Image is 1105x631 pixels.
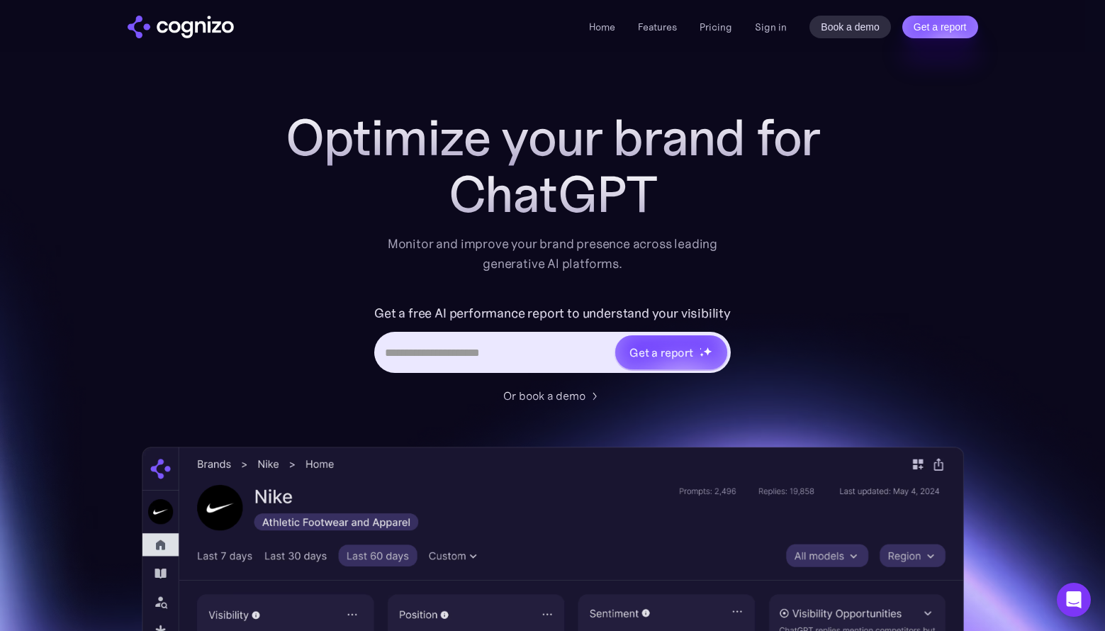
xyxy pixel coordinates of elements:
[503,387,602,404] a: Or book a demo
[269,166,836,223] div: ChatGPT
[700,347,702,350] img: star
[378,234,727,274] div: Monitor and improve your brand presence across leading generative AI platforms.
[1057,583,1091,617] div: Open Intercom Messenger
[589,21,615,33] a: Home
[503,387,585,404] div: Or book a demo
[809,16,891,38] a: Book a demo
[902,16,978,38] a: Get a report
[703,347,712,356] img: star
[638,21,677,33] a: Features
[755,18,787,35] a: Sign in
[374,302,731,325] label: Get a free AI performance report to understand your visibility
[128,16,234,38] img: cognizo logo
[614,334,729,371] a: Get a reportstarstarstar
[374,302,731,380] form: Hero URL Input Form
[269,109,836,166] h1: Optimize your brand for
[629,344,693,361] div: Get a report
[128,16,234,38] a: home
[700,352,705,357] img: star
[700,21,732,33] a: Pricing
